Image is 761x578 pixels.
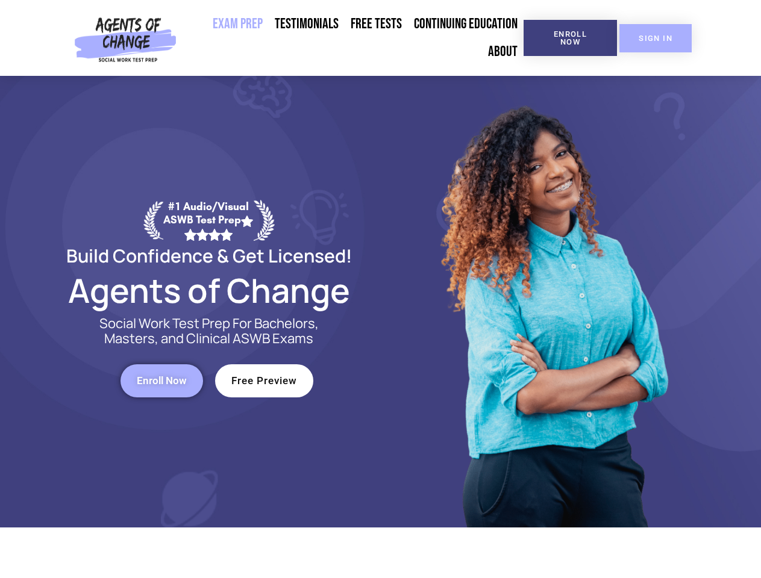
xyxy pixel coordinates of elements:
[181,10,524,66] nav: Menu
[524,20,617,56] a: Enroll Now
[231,376,297,386] span: Free Preview
[215,364,313,397] a: Free Preview
[207,10,269,38] a: Exam Prep
[639,34,672,42] span: SIGN IN
[37,276,381,304] h2: Agents of Change
[543,30,598,46] span: Enroll Now
[137,376,187,386] span: Enroll Now
[408,10,524,38] a: Continuing Education
[121,364,203,397] a: Enroll Now
[269,10,345,38] a: Testimonials
[37,247,381,264] h2: Build Confidence & Get Licensed!
[86,316,333,346] p: Social Work Test Prep For Bachelors, Masters, and Clinical ASWB Exams
[432,76,673,527] img: Website Image 1 (1)
[619,24,692,52] a: SIGN IN
[345,10,408,38] a: Free Tests
[163,200,254,240] div: #1 Audio/Visual ASWB Test Prep
[482,38,524,66] a: About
